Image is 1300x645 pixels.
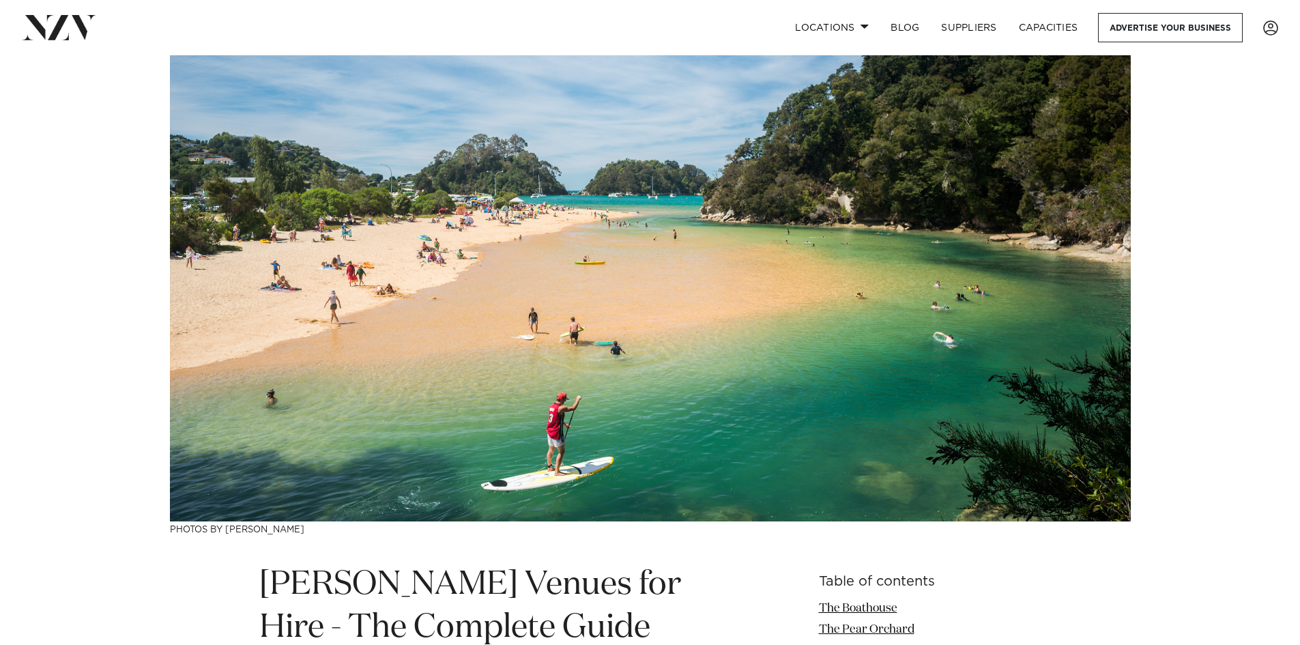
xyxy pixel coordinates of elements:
a: Capacities [1008,13,1089,42]
a: Advertise your business [1098,13,1243,42]
img: Nelson Venues for Hire - The Complete Guide [170,55,1131,521]
a: The Boathouse [819,603,897,614]
h3: Photos by [PERSON_NAME] [170,521,1131,536]
a: The Pear Orchard [819,624,914,635]
h6: Table of contents [819,575,1041,589]
img: nzv-logo.png [22,15,96,40]
a: Locations [784,13,880,42]
a: BLOG [880,13,930,42]
a: SUPPLIERS [930,13,1007,42]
